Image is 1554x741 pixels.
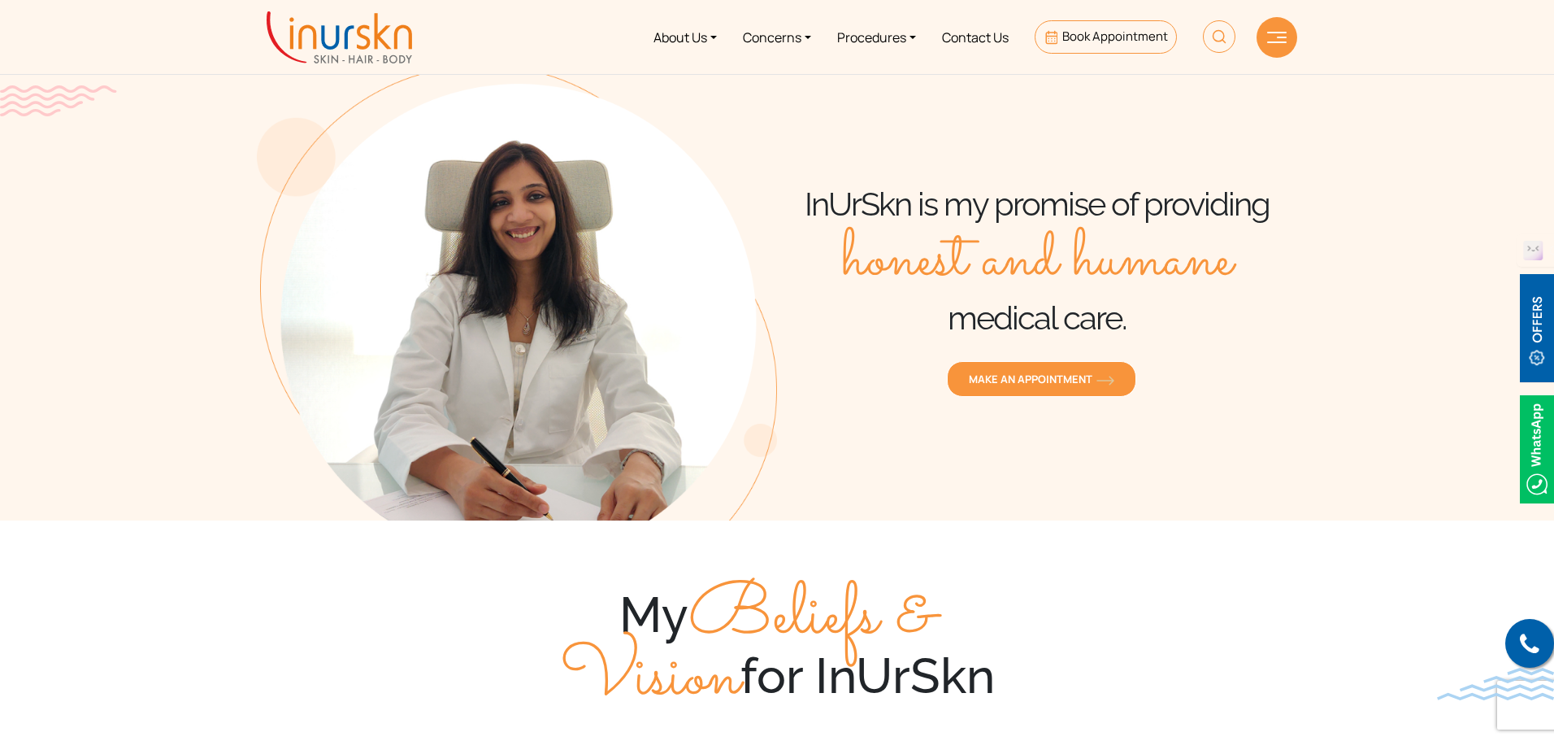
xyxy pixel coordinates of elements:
[1267,32,1287,43] img: hamLine.svg
[267,11,412,63] img: inurskn-logo
[1096,376,1114,386] img: orange-arrow
[1035,20,1177,54] a: Book Appointment
[730,7,824,68] a: Concerns
[560,564,935,732] span: Beliefs & Vision
[929,7,1022,68] a: Contact Us
[1520,438,1554,456] a: Whatsappicon
[1437,668,1554,700] img: bluewave
[1520,274,1554,382] img: offerBt
[969,372,1114,386] span: MAKE AN APPOINTMENT
[842,224,1233,298] span: honest and humane
[1062,28,1168,45] span: Book Appointment
[777,184,1297,338] h1: InUrSkn is my promise of providing medical care.
[1203,20,1235,53] img: HeaderSearch
[824,7,929,68] a: Procedures
[947,361,1136,397] a: MAKE AN APPOINTMENTorange-arrow
[1520,395,1554,503] img: Whatsappicon
[257,65,777,521] img: about-us-banner
[257,586,1297,708] div: My for InUrSkn
[640,7,730,68] a: About Us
